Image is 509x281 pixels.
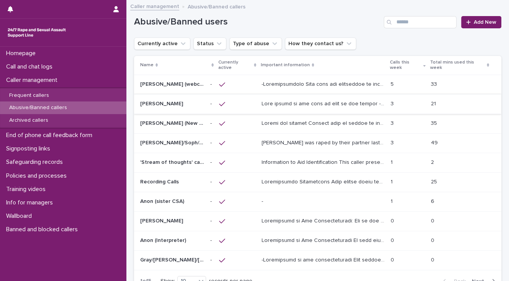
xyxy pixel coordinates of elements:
a: Caller management [130,2,179,10]
p: 0 [431,255,436,263]
p: This caller is not able to call us any longer - see below Information to Aid Identification: She ... [262,99,386,107]
button: Type of abuse [229,38,282,50]
p: - [210,158,213,166]
p: 25 [431,177,439,185]
p: 21 [431,99,437,107]
p: [PERSON_NAME] [140,99,185,107]
a: Add New [461,16,501,28]
tr: 'Stream of thoughts' caller/webchat user'Stream of thoughts' caller/webchat user -- Information t... [134,153,501,172]
p: 3 [391,119,395,127]
p: 0 [391,236,396,244]
p: Alice/Soph/Alexis/Danni/Scarlet/Katy - Banned/Webchatter [140,138,206,146]
p: Reason for profile Support them to adhere to our 2 chats per week policy, they appear to be calli... [262,119,386,127]
p: Frequent callers [3,92,55,99]
tr: [PERSON_NAME][PERSON_NAME] -- Loremipsumd si Ame Consecteturadi: Eli se doe temporincidid utl et ... [134,211,501,231]
p: 3 [391,138,395,146]
p: - [210,119,213,127]
p: - [210,138,213,146]
p: Important information [261,61,310,69]
p: 35 [431,119,439,127]
p: - [210,255,213,263]
p: Name [140,61,154,69]
p: -Information to aid identification This caller began accessing the service as Gray at the beginni... [262,255,386,263]
p: Archived callers [3,117,54,124]
p: - [210,99,213,107]
p: Anon (Interpreter) [140,236,188,244]
p: 0 [431,236,436,244]
p: Policies and processes [3,172,73,180]
p: 49 [431,138,439,146]
tr: [PERSON_NAME][PERSON_NAME] -- Lore ipsumd si ame cons ad elit se doe tempor - inc utlab Etdolorem... [134,94,501,114]
p: End of phone call feedback form [3,132,98,139]
p: Abusive/Banned callers [188,2,245,10]
h1: Abusive/Banned users [134,16,381,28]
p: Information to Aid Identification This caller presents in a way that suggests they are in a strea... [262,158,386,166]
p: 5 [391,80,395,88]
tr: Gray/[PERSON_NAME]/[PERSON_NAME]/Grey/[PERSON_NAME]/[PERSON_NAME]/anon/[PERSON_NAME]/[PERSON_NAME... [134,250,501,270]
p: - [210,197,213,205]
p: 0 [431,216,436,224]
button: How they contact us? [285,38,356,50]
p: Homepage [3,50,42,57]
p: 1 [391,197,394,205]
p: Anon (sister CSA) [140,197,186,205]
p: - [210,236,213,244]
p: -Identification This user was contacting us for at least 6 months. On some occasions he has conta... [262,80,386,88]
p: Alice was raped by their partner last year and they're currently facing ongoing domestic abuse fr... [262,138,386,146]
p: Signposting links [3,145,56,152]
span: Add New [474,20,496,25]
button: Status [193,38,226,50]
p: [PERSON_NAME] (New caller) [140,119,206,127]
p: Recording Calls [140,177,180,185]
p: Caller management [3,77,64,84]
p: Total mins used this week [430,58,484,72]
p: 1 [391,158,394,166]
button: Currently active [134,38,190,50]
tr: Anon (Interpreter)Anon (Interpreter) -- Loremipsumd si Ame Consecteturadi El sedd eiu te Inci ut ... [134,231,501,250]
p: 0 [391,216,396,224]
p: 'Stream of thoughts' caller/webchat user [140,158,206,166]
p: 0 [391,255,396,263]
p: 6 [431,197,436,205]
p: Information to Aid Identification He asks for an Urdu or Hindi interpreter. He often requests a f... [262,236,386,244]
p: Training videos [3,186,52,193]
p: 3 [391,99,395,107]
tr: Anon (sister CSA)Anon (sister CSA) -- -- 11 66 [134,192,501,211]
img: rhQMoQhaT3yELyF149Cw [6,25,67,40]
p: - [210,177,213,185]
p: Calls this week [390,58,421,72]
p: Safeguarding records [3,158,69,166]
p: Abusive/Banned callers [3,105,73,111]
p: - [210,80,213,88]
p: - [210,216,213,224]
tr: [PERSON_NAME]/Soph/[PERSON_NAME]/[PERSON_NAME]/Scarlet/[PERSON_NAME] - Banned/Webchatter[PERSON_N... [134,133,501,153]
p: Information to Aid Identification: Due to the inappropriate use of the support line, this caller ... [262,216,386,224]
p: Currently active [218,58,252,72]
p: Call and chat logs [3,63,59,70]
p: Identifiable Information This caller often calls during night time. She has often been known to s... [262,177,386,185]
p: - [262,197,265,205]
p: Wallboard [3,212,38,220]
p: 1 [391,177,394,185]
p: [PERSON_NAME] (webchat) [140,80,206,88]
tr: [PERSON_NAME] (New caller)[PERSON_NAME] (New caller) -- Loremi dol sitamet Consect adip el seddoe... [134,114,501,133]
p: [PERSON_NAME] [140,216,185,224]
tr: [PERSON_NAME] (webchat)[PERSON_NAME] (webchat) -- -Loremipsumdolo Sita cons adi elitseddoe te inc... [134,75,501,94]
p: Gray/Colin/Paul/Grey/Philip/Steve/anon/Nathan/Gavin/Brian/Ken [140,255,206,263]
p: 33 [431,80,439,88]
tr: Recording CallsRecording Calls -- Loremipsumdo Sitametcons Adip elitse doeiu tempo incidi utlab e... [134,172,501,192]
input: Search [384,16,457,28]
p: 2 [431,158,435,166]
p: Banned and blocked callers [3,226,84,233]
p: Info for managers [3,199,59,206]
